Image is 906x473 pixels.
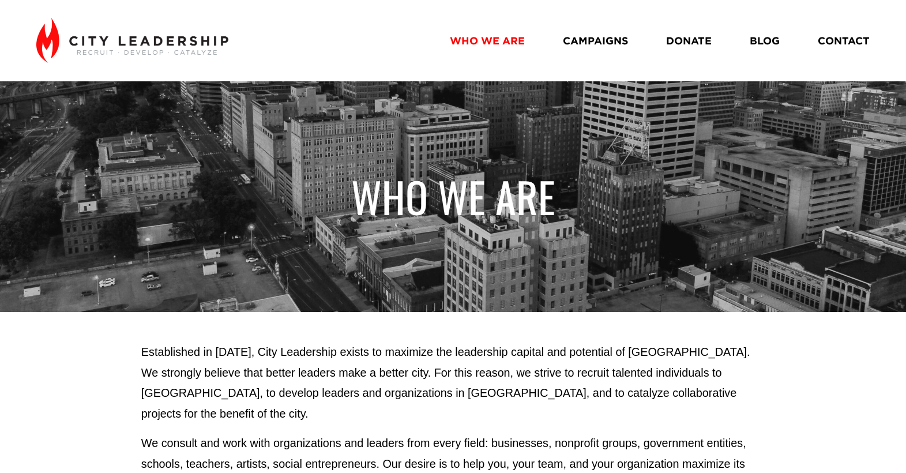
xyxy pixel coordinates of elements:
[750,31,780,51] a: BLOG
[666,31,712,51] a: DONATE
[141,342,765,424] p: Established in [DATE], City Leadership exists to maximize the leadership capital and potential of...
[818,31,870,51] a: CONTACT
[563,31,628,51] a: CAMPAIGNS
[36,18,228,63] img: City Leadership - Recruit. Develop. Catalyze.
[450,31,525,51] a: WHO WE ARE
[141,171,765,222] h1: WHO WE ARE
